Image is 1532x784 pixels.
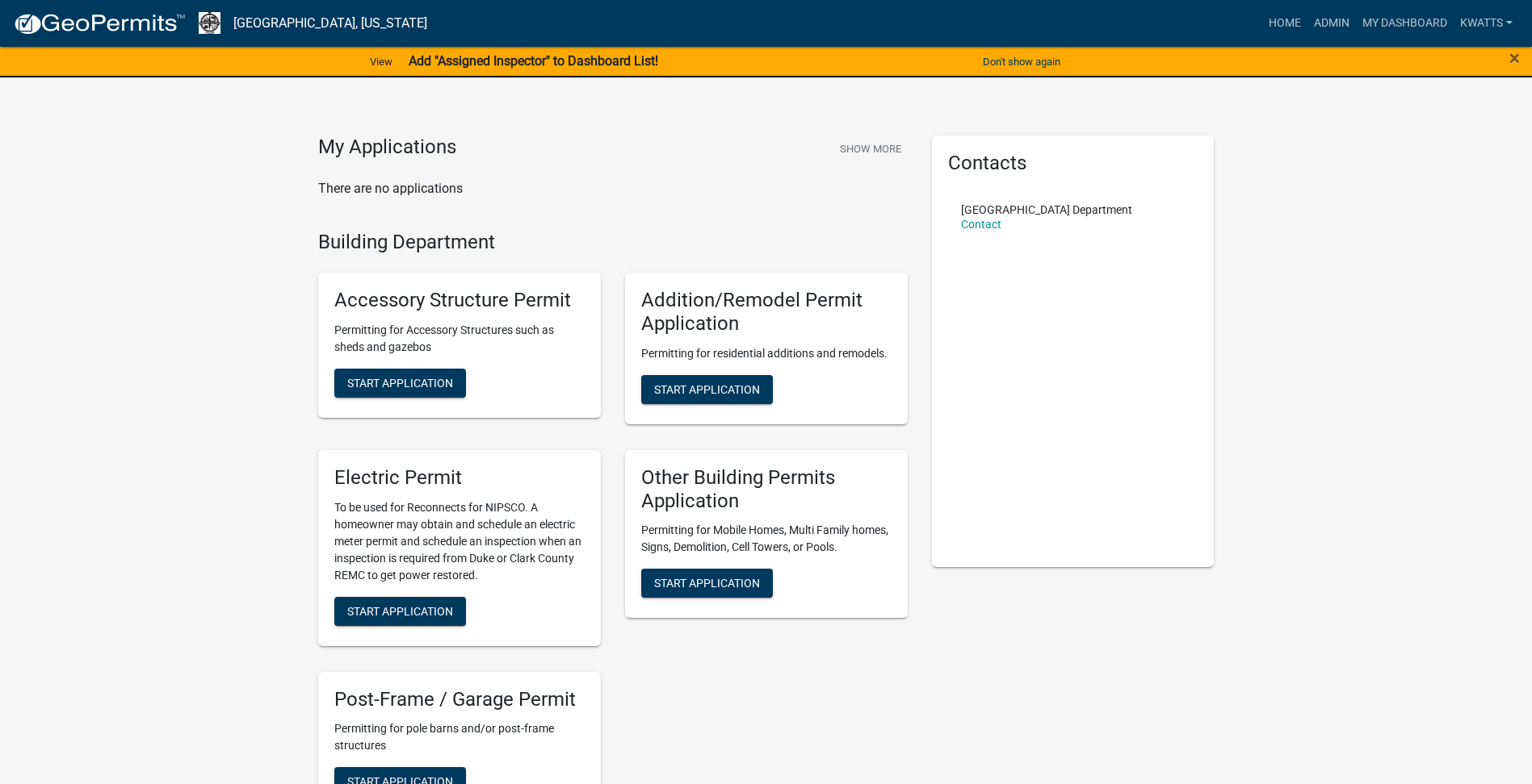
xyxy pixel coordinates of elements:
strong: Add "Assigned Inspector" to Dashboard List! [409,53,658,69]
a: Home [1262,8,1307,39]
h5: Electric Permit [334,466,585,490]
span: Start Application [347,604,453,617]
h4: Building Department [318,231,908,254]
a: [GEOGRAPHIC_DATA], [US_STATE] [233,10,427,37]
button: Start Application [641,375,773,404]
h5: Contacts [948,152,1198,175]
p: Permitting for residential additions and remodels. [641,345,892,362]
button: Start Application [334,597,466,626]
p: To be used for Reconnects for NIPSCO. A homeowner may obtain and schedule an electric meter permi... [334,499,585,584]
span: Start Application [654,577,760,590]
p: Permitting for Mobile Homes, Multi Family homes, Signs, Demolition, Cell Towers, or Pools. [641,522,892,556]
button: Don't show again [976,48,1067,75]
p: Permitting for Accessory Structures such as sheds and gazebos [334,322,585,356]
a: View [363,48,399,75]
p: [GEOGRAPHIC_DATA] Department [961,204,1132,215]
button: Show More [833,136,908,162]
a: Admin [1307,8,1356,39]
button: Close [1509,48,1520,68]
span: Start Application [347,377,453,390]
a: Kwatts [1454,8,1519,39]
h5: Addition/Remodel Permit Application [641,289,892,336]
span: Start Application [654,382,760,395]
h5: Other Building Permits Application [641,466,892,513]
a: Contact [961,218,1001,231]
h4: My Applications [318,136,456,160]
h5: Post-Frame / Garage Permit [334,688,585,711]
span: × [1509,47,1520,69]
img: Newton County, Indiana [199,12,220,34]
p: Permitting for pole barns and/or post-frame structures [334,720,585,754]
button: Start Application [334,369,466,398]
h5: Accessory Structure Permit [334,289,585,312]
button: Start Application [641,569,773,598]
a: My Dashboard [1356,8,1454,39]
p: There are no applications [318,179,908,198]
